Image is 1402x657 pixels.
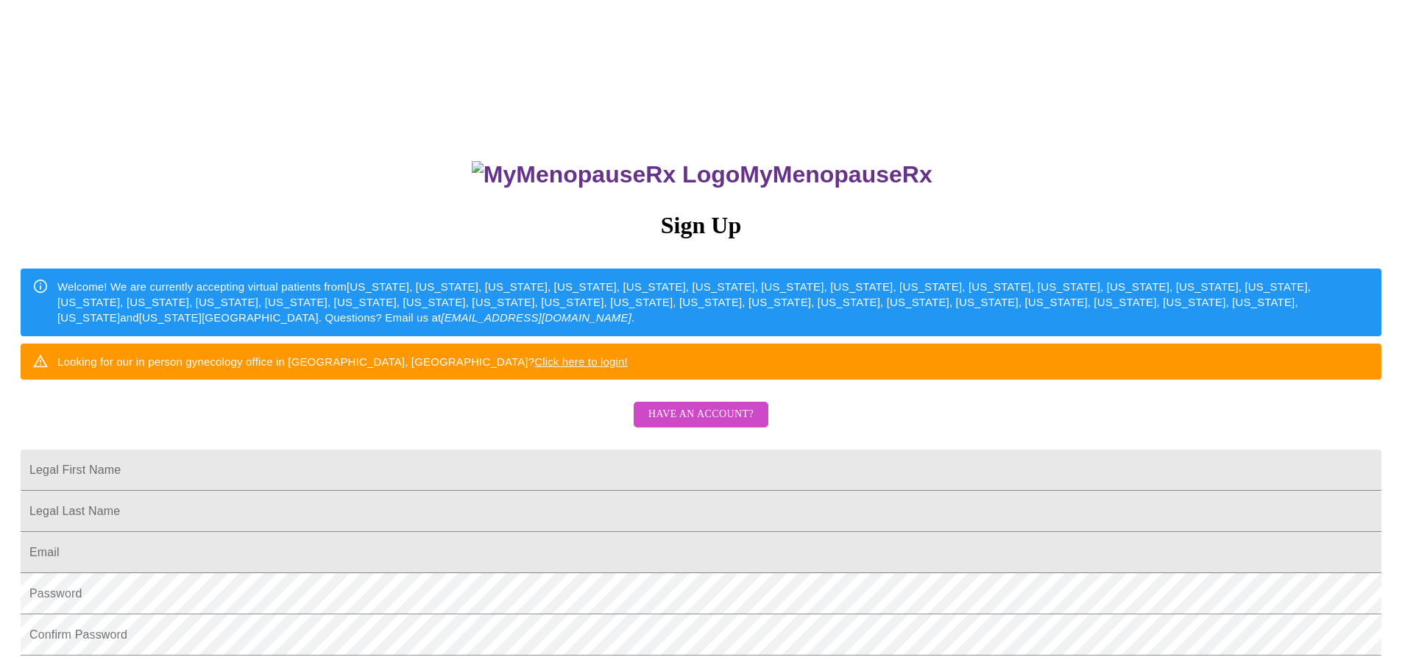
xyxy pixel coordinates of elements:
[21,212,1381,239] h3: Sign Up
[648,405,754,424] span: Have an account?
[472,161,740,188] img: MyMenopauseRx Logo
[23,161,1382,188] h3: MyMenopauseRx
[57,348,628,375] div: Looking for our in person gynecology office in [GEOGRAPHIC_DATA], [GEOGRAPHIC_DATA]?
[630,418,772,430] a: Have an account?
[534,355,628,368] a: Click here to login!
[441,311,631,324] em: [EMAIL_ADDRESS][DOMAIN_NAME]
[634,402,768,427] button: Have an account?
[57,273,1370,332] div: Welcome! We are currently accepting virtual patients from [US_STATE], [US_STATE], [US_STATE], [US...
